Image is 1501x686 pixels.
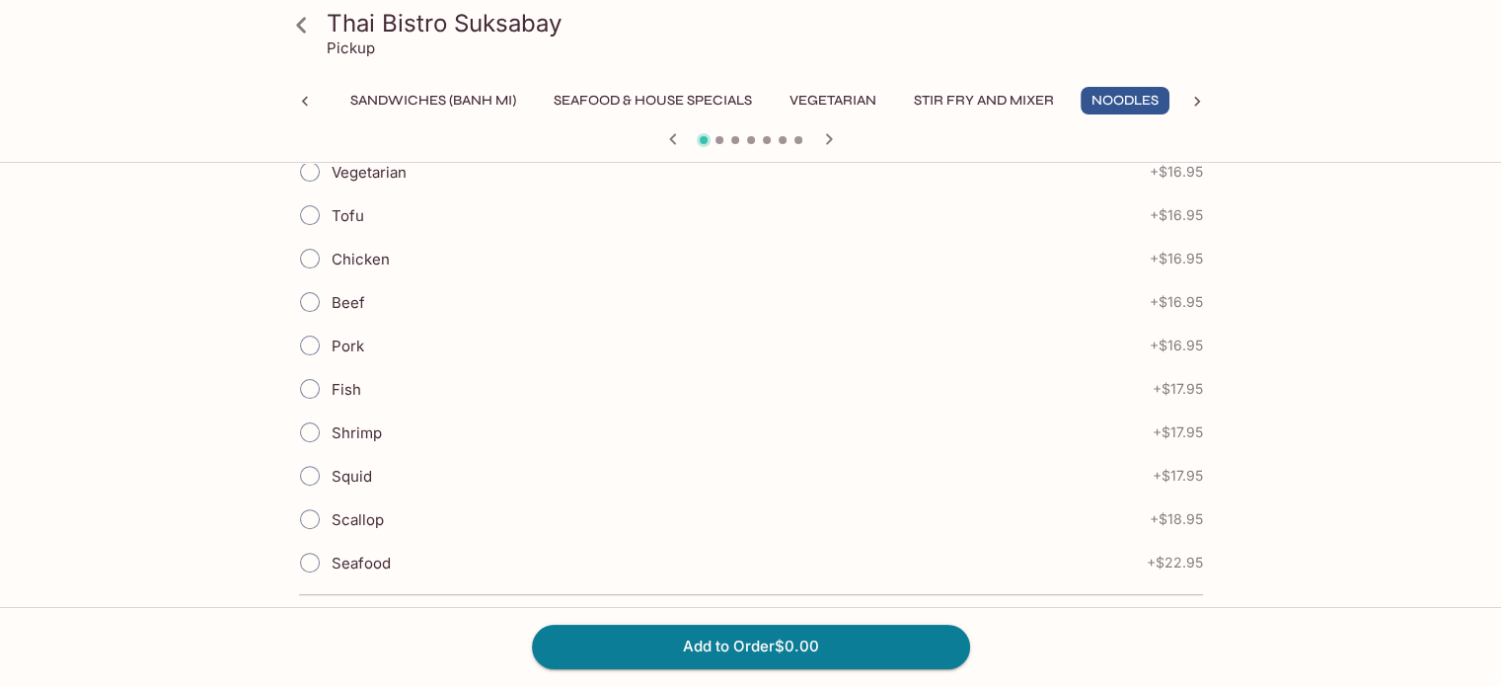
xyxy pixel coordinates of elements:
span: Shrimp [332,423,382,442]
span: + $17.95 [1153,468,1203,484]
span: Chicken [332,250,390,268]
span: + $18.95 [1150,511,1203,527]
span: + $16.95 [1150,294,1203,310]
button: Seafood & House Specials [543,87,763,114]
button: Sandwiches (Banh Mi) [339,87,527,114]
span: Vegetarian [332,163,407,182]
span: Fish [332,380,361,399]
span: + $17.95 [1153,424,1203,440]
span: Scallop [332,510,384,529]
span: + $16.95 [1150,207,1203,223]
span: + $16.95 [1150,251,1203,267]
span: + $16.95 [1150,164,1203,180]
h3: Thai Bistro Suksabay [327,8,1209,38]
span: Tofu [332,206,364,225]
span: + $16.95 [1150,338,1203,353]
span: Seafood [332,554,391,572]
span: Squid [332,467,372,486]
span: + $22.95 [1147,555,1203,571]
button: Add to Order$0.00 [532,625,970,668]
span: Pork [332,337,364,355]
button: Stir Fry and Mixer [903,87,1065,114]
span: + $17.95 [1153,381,1203,397]
button: Noodles [1081,87,1169,114]
span: Beef [332,293,365,312]
button: Vegetarian [779,87,887,114]
p: Pickup [327,38,375,57]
